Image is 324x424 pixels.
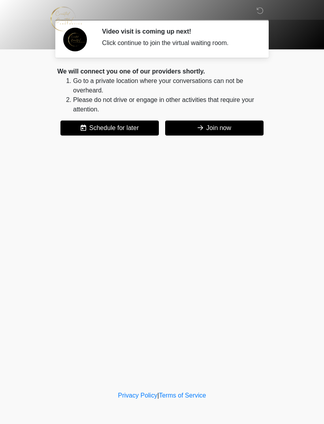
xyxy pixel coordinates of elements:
a: Terms of Service [159,392,206,399]
div: We will connect you one of our providers shortly. [57,67,267,76]
button: Schedule for later [60,121,159,136]
div: Click continue to join the virtual waiting room. [102,38,255,48]
img: Agent Avatar [63,28,87,51]
img: Created Beautiful Aesthetics Logo [49,6,83,32]
button: Join now [165,121,264,136]
li: Go to a private location where your conversations can not be overheard. [73,76,267,95]
li: Please do not drive or engage in other activities that require your attention. [73,95,267,114]
a: | [157,392,159,399]
a: Privacy Policy [118,392,158,399]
